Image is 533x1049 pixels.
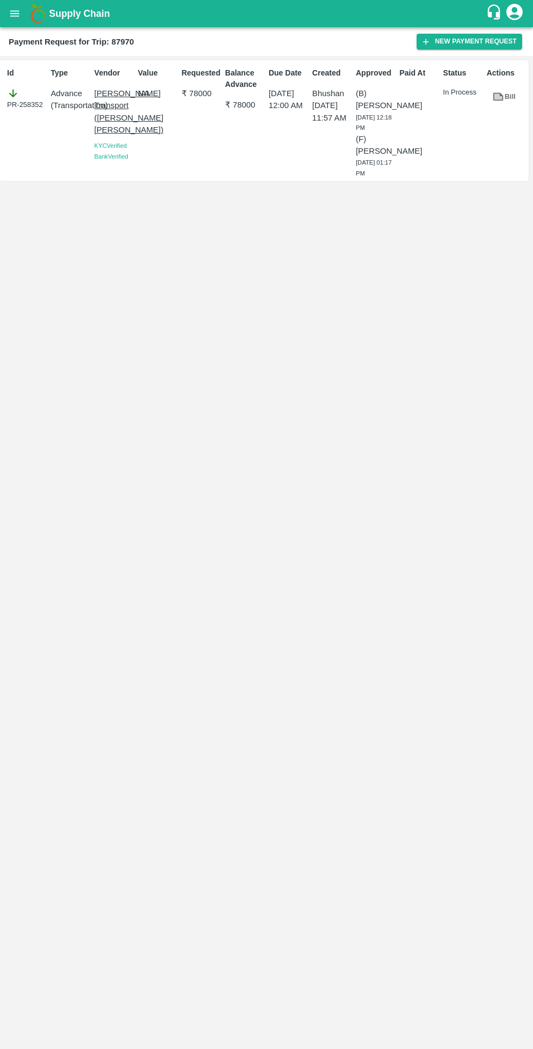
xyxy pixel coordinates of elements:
[312,87,351,99] p: Bhushan
[51,87,90,99] p: Advance
[138,67,177,79] p: Value
[49,8,110,19] b: Supply Chain
[356,87,395,112] p: (B) [PERSON_NAME]
[94,87,133,136] p: [PERSON_NAME] Transport ([PERSON_NAME] [PERSON_NAME])
[356,114,392,131] span: [DATE] 12:18 PM
[443,87,482,98] p: In Process
[138,87,177,99] p: NA
[269,67,308,79] p: Due Date
[486,4,505,23] div: customer-support
[51,99,90,111] p: ( Transportation )
[269,87,308,112] p: [DATE] 12:00 AM
[7,67,46,79] p: Id
[487,87,522,106] a: Bill
[312,99,351,124] p: [DATE] 11:57 AM
[49,6,486,21] a: Supply Chain
[225,67,264,90] p: Balance Advance
[9,37,134,46] b: Payment Request for Trip: 87970
[399,67,438,79] p: Paid At
[356,67,395,79] p: Approved
[2,1,27,26] button: open drawer
[94,153,128,160] span: Bank Verified
[356,159,392,177] span: [DATE] 01:17 PM
[312,67,351,79] p: Created
[443,67,482,79] p: Status
[27,3,49,24] img: logo
[94,142,127,149] span: KYC Verified
[94,67,133,79] p: Vendor
[356,133,395,158] p: (F) [PERSON_NAME]
[182,87,221,99] p: ₹ 78000
[417,34,522,49] button: New Payment Request
[7,87,46,110] div: PR-258352
[225,99,264,111] p: ₹ 78000
[487,67,526,79] p: Actions
[182,67,221,79] p: Requested
[505,2,524,25] div: account of current user
[51,67,90,79] p: Type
